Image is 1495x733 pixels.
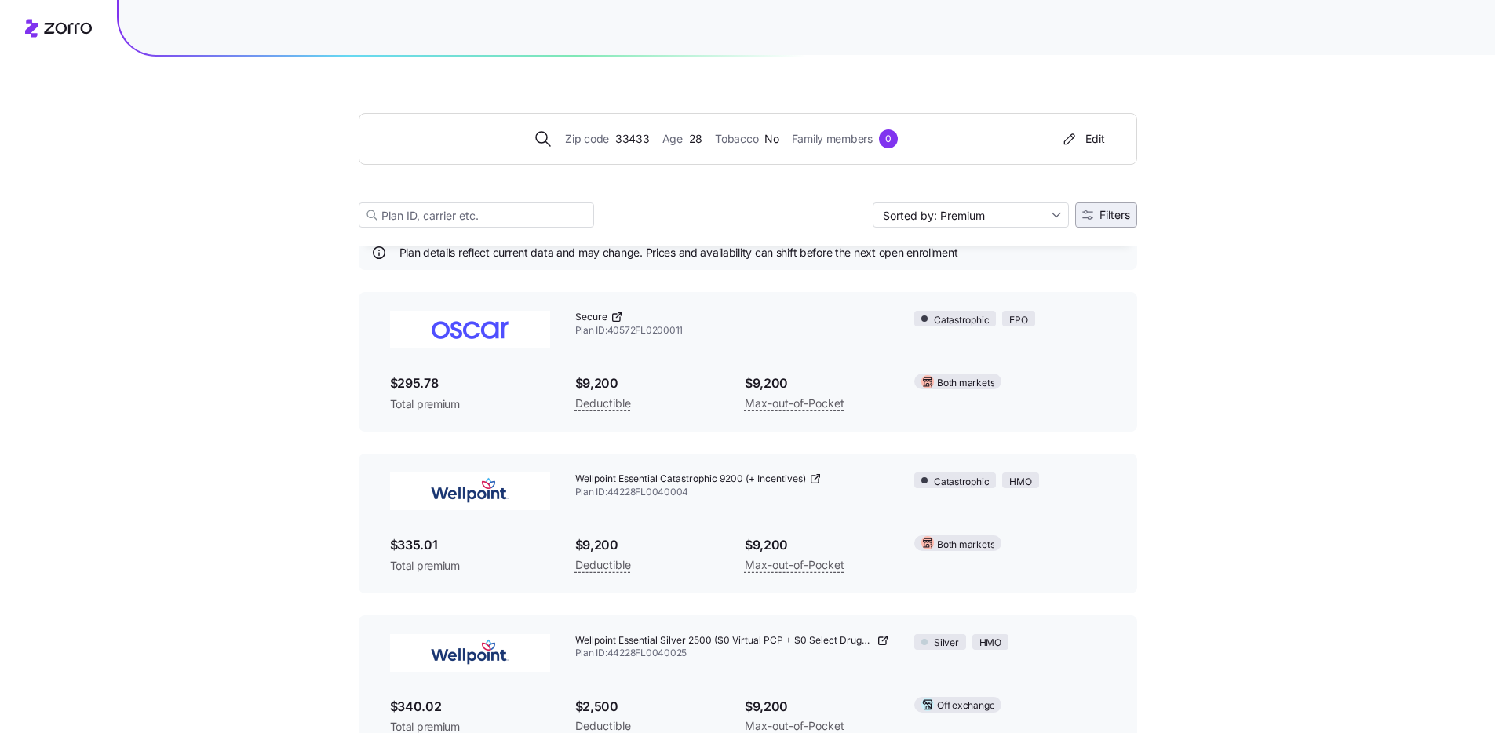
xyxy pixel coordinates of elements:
span: Tobacco [715,130,758,148]
span: Both markets [937,538,994,552]
span: Plan ID: 44228FL0040004 [575,486,890,499]
span: HMO [1009,475,1031,490]
span: Max-out-of-Pocket [745,394,844,413]
img: Oscar [390,311,550,348]
span: Total premium [390,396,550,412]
img: Wellpoint [390,634,550,672]
span: Age [662,130,683,148]
span: $9,200 [575,374,720,393]
span: Off exchange [937,698,994,713]
span: Plan details reflect current data and may change. Prices and availability can shift before the ne... [399,245,958,261]
span: Both markets [937,376,994,391]
span: Deductible [575,556,631,574]
span: Family members [792,130,873,148]
span: Plan ID: 40572FL0200011 [575,324,890,337]
span: 33433 [615,130,650,148]
span: $9,200 [745,697,889,717]
button: Edit [1054,126,1111,151]
span: HMO [979,636,1001,651]
img: Wellpoint [390,472,550,510]
span: Wellpoint Essential Catastrophic 9200 (+ Incentives) [575,472,806,486]
input: Plan ID, carrier etc. [359,202,594,228]
button: Filters [1075,202,1137,228]
span: $340.02 [390,697,550,717]
span: Silver [934,636,959,651]
span: Secure [575,311,607,324]
span: $295.78 [390,374,550,393]
span: $9,200 [575,535,720,555]
span: Catastrophic [934,475,989,490]
span: Zip code [565,130,609,148]
span: $9,200 [745,535,889,555]
span: Deductible [575,394,631,413]
span: No [764,130,778,148]
span: 28 [689,130,702,148]
span: Catastrophic [934,313,989,328]
span: $335.01 [390,535,550,555]
div: Edit [1060,131,1105,147]
span: EPO [1009,313,1027,328]
input: Sort by [873,202,1069,228]
div: 0 [879,129,898,148]
span: Filters [1099,210,1130,221]
span: $2,500 [575,697,720,717]
span: Max-out-of-Pocket [745,556,844,574]
span: Total premium [390,558,550,574]
span: $9,200 [745,374,889,393]
span: Wellpoint Essential Silver 2500 ($0 Virtual PCP + $0 Select Drugs + Incentives) [575,634,874,647]
span: Plan ID: 44228FL0040025 [575,647,890,660]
